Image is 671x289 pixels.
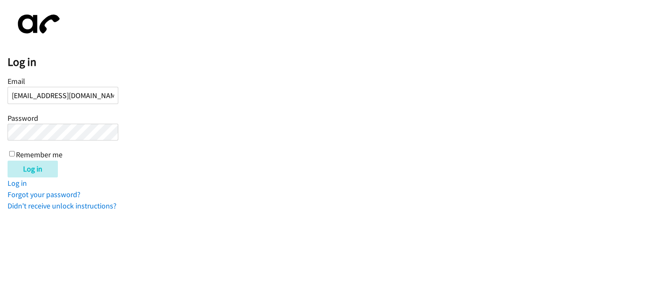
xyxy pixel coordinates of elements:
img: aphone-8a226864a2ddd6a5e75d1ebefc011f4aa8f32683c2d82f3fb0802fe031f96514.svg [8,8,66,41]
label: Password [8,113,38,123]
h2: Log in [8,55,671,69]
input: Log in [8,161,58,177]
a: Forgot your password? [8,190,81,199]
label: Remember me [16,150,62,160]
a: Didn't receive unlock instructions? [8,201,117,211]
label: Email [8,76,25,86]
a: Log in [8,178,27,188]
